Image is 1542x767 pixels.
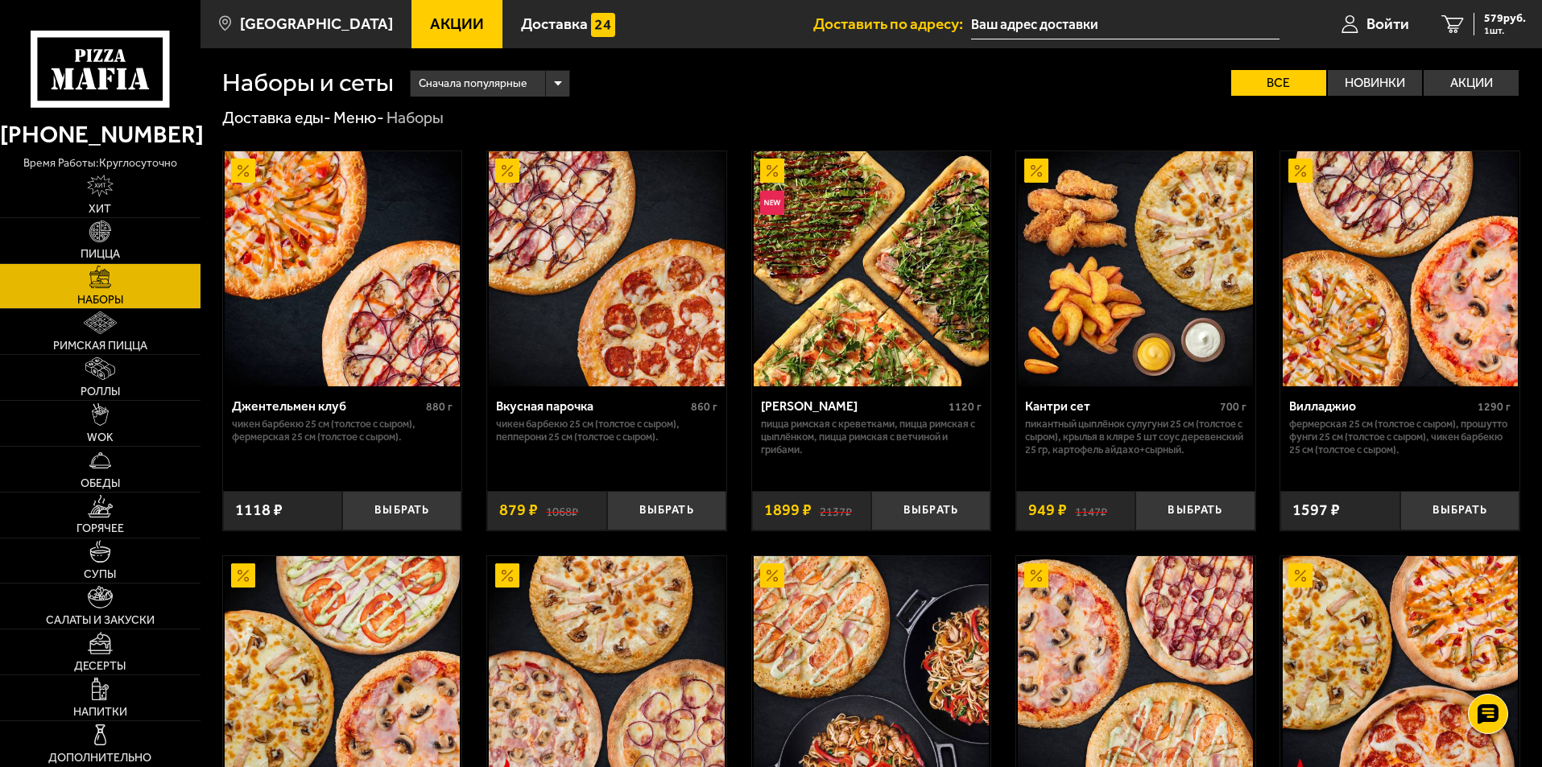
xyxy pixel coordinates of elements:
[419,68,527,99] span: Сначала популярные
[871,491,990,530] button: Выбрать
[1366,16,1409,31] span: Войти
[1484,13,1526,24] span: 579 руб.
[342,491,461,530] button: Выбрать
[496,418,717,443] p: Чикен Барбекю 25 см (толстое с сыром), Пепперони 25 см (толстое с сыром).
[223,151,462,386] a: АкционныйДжентельмен клуб
[53,340,147,352] span: Римская пицца
[1292,502,1340,518] span: 1597 ₽
[760,191,784,215] img: Новинка
[495,563,519,588] img: Акционный
[1135,491,1255,530] button: Выбрать
[1424,70,1519,96] label: Акции
[1231,70,1326,96] label: Все
[949,400,982,414] span: 1120 г
[87,432,114,443] span: WOK
[761,398,945,414] div: [PERSON_NAME]
[1400,491,1519,530] button: Выбрать
[813,16,971,31] span: Доставить по адресу:
[74,661,126,672] span: Десерты
[820,502,852,518] s: 2137 ₽
[607,491,726,530] button: Выбрать
[591,13,615,37] img: 15daf4d41897b9f0e9f617042186c801.svg
[77,295,123,306] span: Наборы
[231,159,255,183] img: Акционный
[1288,159,1313,183] img: Акционный
[231,563,255,588] img: Акционный
[387,108,444,129] div: Наборы
[1288,563,1313,588] img: Акционный
[48,753,151,764] span: Дополнительно
[81,386,120,398] span: Роллы
[1280,151,1519,386] a: АкционныйВилладжио
[225,151,460,386] img: Джентельмен клуб
[232,418,453,443] p: Чикен Барбекю 25 см (толстое с сыром), Фермерская 25 см (толстое с сыром).
[1016,151,1255,386] a: АкционныйКантри сет
[691,400,717,414] span: 860 г
[1328,70,1423,96] label: Новинки
[1478,400,1511,414] span: 1290 г
[1484,26,1526,35] span: 1 шт.
[1025,398,1216,414] div: Кантри сет
[1024,563,1048,588] img: Акционный
[89,204,111,215] span: Хит
[487,151,726,386] a: АкционныйВкусная парочка
[1024,159,1048,183] img: Акционный
[496,398,687,414] div: Вкусная парочка
[240,16,393,31] span: [GEOGRAPHIC_DATA]
[1289,398,1474,414] div: Вилладжио
[222,70,394,96] h1: Наборы и сеты
[760,159,784,183] img: Акционный
[235,502,283,518] span: 1118 ₽
[46,615,155,626] span: Салаты и закуски
[752,151,991,386] a: АкционныйНовинкаМама Миа
[76,523,124,534] span: Горячее
[430,16,484,31] span: Акции
[232,398,423,414] div: Джентельмен клуб
[521,16,588,31] span: Доставка
[81,249,120,260] span: Пицца
[84,569,116,580] span: Супы
[754,151,989,386] img: Мама Миа
[489,151,724,386] img: Вкусная парочка
[1289,418,1511,456] p: Фермерская 25 см (толстое с сыром), Прошутто Фунги 25 см (толстое с сыром), Чикен Барбекю 25 см (...
[546,502,578,518] s: 1068 ₽
[499,502,538,518] span: 879 ₽
[1018,151,1253,386] img: Кантри сет
[1220,400,1246,414] span: 700 г
[495,159,519,183] img: Акционный
[764,502,812,518] span: 1899 ₽
[1075,502,1107,518] s: 1147 ₽
[81,478,120,489] span: Обеды
[761,418,982,456] p: Пицца Римская с креветками, Пицца Римская с цыплёнком, Пицца Римская с ветчиной и грибами.
[222,108,331,127] a: Доставка еды-
[1028,502,1067,518] span: 949 ₽
[1025,418,1246,456] p: Пикантный цыплёнок сулугуни 25 см (толстое с сыром), крылья в кляре 5 шт соус деревенский 25 гр, ...
[73,707,127,718] span: Напитки
[1283,151,1518,386] img: Вилладжио
[426,400,453,414] span: 880 г
[333,108,384,127] a: Меню-
[971,10,1279,39] input: Ваш адрес доставки
[760,563,784,588] img: Акционный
